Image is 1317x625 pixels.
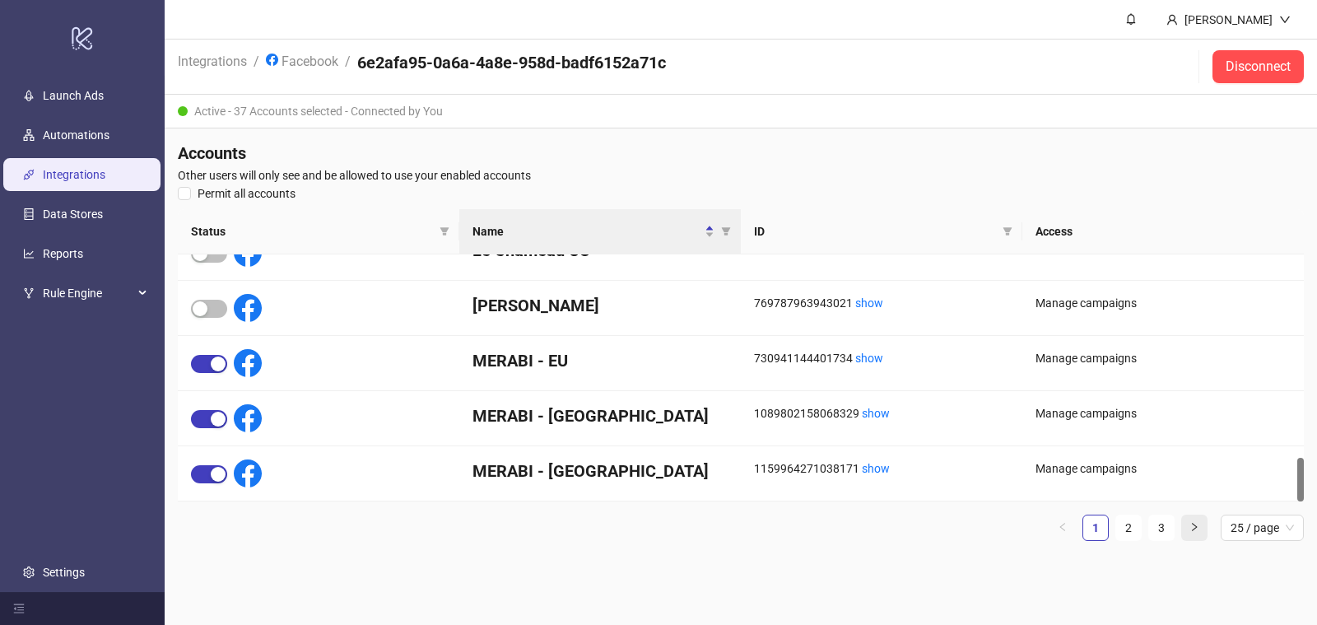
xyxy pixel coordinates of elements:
[165,95,1317,128] div: Active - 37 Accounts selected - Connected by You
[472,404,728,427] h4: MERABI - [GEOGRAPHIC_DATA]
[43,169,105,182] a: Integrations
[43,248,83,261] a: Reports
[1115,515,1142,541] li: 2
[254,51,259,82] li: /
[436,219,453,244] span: filter
[1226,59,1291,74] span: Disconnect
[178,142,1304,165] h4: Accounts
[43,208,103,222] a: Data Stores
[754,349,1009,367] div: 730941144401734
[1149,515,1174,540] a: 3
[43,90,104,103] a: Launch Ads
[191,222,433,240] span: Status
[754,459,1009,478] div: 1159964271038171
[1003,226,1012,236] span: filter
[1022,209,1304,254] th: Access
[1083,515,1108,540] a: 1
[1178,11,1279,29] div: [PERSON_NAME]
[754,222,996,240] span: ID
[1058,522,1068,532] span: left
[178,166,1304,184] span: Other users will only see and be allowed to use your enabled accounts
[23,288,35,300] span: fork
[472,349,728,372] h4: MERABI - EU
[1181,515,1208,541] li: Next Page
[1125,13,1137,25] span: bell
[1035,349,1291,367] div: Manage campaigns
[1212,50,1304,83] button: Disconnect
[459,209,741,254] th: Name
[1166,14,1178,26] span: user
[191,184,302,203] span: Permit all accounts
[43,566,85,579] a: Settings
[1049,515,1076,541] li: Previous Page
[1082,515,1109,541] li: 1
[1181,515,1208,541] button: right
[1148,515,1175,541] li: 3
[440,226,449,236] span: filter
[472,222,701,240] span: Name
[43,129,109,142] a: Automations
[855,352,883,365] a: show
[1231,515,1294,540] span: 25 / page
[345,51,351,82] li: /
[472,294,728,317] h4: [PERSON_NAME]
[1116,515,1141,540] a: 2
[855,296,883,310] a: show
[754,404,1009,422] div: 1089802158068329
[43,278,133,310] span: Rule Engine
[13,603,25,614] span: menu-fold
[1035,404,1291,422] div: Manage campaigns
[1035,459,1291,478] div: Manage campaigns
[754,294,1009,312] div: 769787963943021
[862,462,890,475] a: show
[472,459,728,483] h4: MERABI - [GEOGRAPHIC_DATA]
[721,226,731,236] span: filter
[1189,522,1199,532] span: right
[175,51,250,69] a: Integrations
[718,219,734,244] span: filter
[1279,14,1291,26] span: down
[357,51,666,74] h4: 6e2afa95-0a6a-4a8e-958d-badf6152a71c
[999,219,1016,244] span: filter
[263,51,342,69] a: Facebook
[1221,515,1304,541] div: Page Size
[1035,294,1291,312] div: Manage campaigns
[1049,515,1076,541] button: left
[862,407,890,420] a: show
